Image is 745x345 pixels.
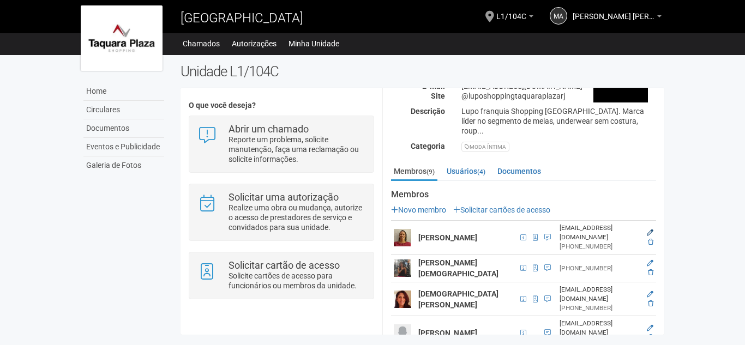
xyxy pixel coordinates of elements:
a: Excluir membro [648,334,653,341]
strong: Site [431,92,445,100]
a: Solicitar uma autorização Realize uma obra ou mudança, autorize o acesso de prestadores de serviç... [197,192,365,232]
a: Solicitar cartões de acesso [453,205,550,214]
span: L1/104C [496,2,526,21]
strong: Abrir um chamado [229,123,309,135]
strong: Categoria [411,142,445,150]
img: user.png [394,290,411,308]
a: Circulares [83,101,164,119]
img: user.png [394,229,411,246]
p: Realize uma obra ou mudança, autorize o acesso de prestadores de serviço e convidados para sua un... [229,203,365,232]
a: MA [550,7,567,25]
a: Solicitar cartão de acesso Solicite cartões de acesso para funcionários ou membros da unidade. [197,261,365,290]
a: L1/104C [496,14,533,22]
a: Minha Unidade [289,36,339,51]
a: Galeria de Fotos [83,156,164,174]
img: logo.jpg [81,5,163,71]
img: user.png [394,324,411,342]
div: [PHONE_NUMBER] [560,242,639,251]
a: Chamados [183,36,220,51]
a: Excluir membro [648,300,653,307]
p: Reporte um problema, solicite manutenção, faça uma reclamação ou solicite informações. [229,135,365,164]
span: [GEOGRAPHIC_DATA] [181,10,303,26]
a: Documentos [83,119,164,138]
strong: Solicitar uma autorização [229,191,339,203]
strong: Solicitar cartão de acesso [229,259,340,271]
div: [EMAIL_ADDRESS][DOMAIN_NAME] [560,319,639,337]
small: (4) [477,168,485,175]
p: Solicite cartões de acesso para funcionários ou membros da unidade. [229,271,365,290]
a: Membros(9) [391,163,437,181]
a: Editar membro [647,324,653,332]
div: Lupo franquia Shopping [GEOGRAPHIC_DATA]. Marca líder no segmento de meias, underwear sem costura... [453,106,664,136]
h4: O que você deseja? [189,101,374,110]
h2: Unidade L1/104C [181,63,664,80]
strong: [DEMOGRAPHIC_DATA][PERSON_NAME] [418,289,498,309]
a: Editar membro [647,259,653,267]
strong: Membros [391,190,656,199]
a: Eventos e Publicidade [83,138,164,156]
a: Usuários(4) [444,163,488,179]
strong: [PERSON_NAME][DEMOGRAPHIC_DATA] [418,258,498,278]
div: @luposhoppingtaquaraplazarj [453,91,664,101]
div: MODA ÍNTIMA [461,142,509,152]
a: Home [83,82,164,101]
small: (9) [426,168,435,175]
img: user.png [394,259,411,277]
a: [PERSON_NAME] [PERSON_NAME] [573,14,662,22]
a: Editar membro [647,290,653,298]
div: [PHONE_NUMBER] [560,264,639,273]
a: Excluir membro [648,269,653,276]
strong: [PERSON_NAME] [418,329,477,337]
strong: [PERSON_NAME] [418,233,477,242]
a: Autorizações [232,36,277,51]
a: Novo membro [391,205,446,214]
a: Excluir membro [648,238,653,246]
div: [PHONE_NUMBER] [560,304,639,313]
strong: Descrição [411,107,445,116]
span: Marcelo Azevedo Gomes de Magalhaes [573,2,654,21]
div: [EMAIL_ADDRESS][DOMAIN_NAME] [560,285,639,304]
a: Documentos [495,163,544,179]
a: Abrir um chamado Reporte um problema, solicite manutenção, faça uma reclamação ou solicite inform... [197,124,365,164]
div: [EMAIL_ADDRESS][DOMAIN_NAME] [560,223,639,242]
a: Editar membro [647,229,653,237]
